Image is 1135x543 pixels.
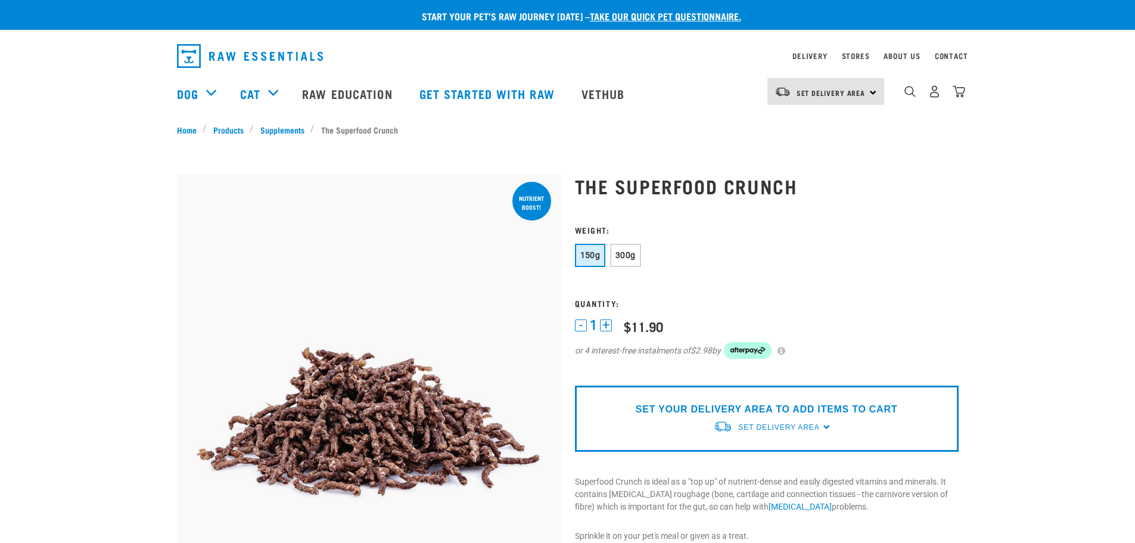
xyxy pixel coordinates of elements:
span: 1 [590,319,597,331]
h1: The Superfood Crunch [575,175,959,197]
button: 150g [575,244,606,267]
div: or 4 interest-free instalments of by [575,342,959,359]
p: SET YOUR DELIVERY AREA TO ADD ITEMS TO CART [636,402,897,417]
button: - [575,319,587,331]
nav: dropdown navigation [167,39,968,73]
img: van-moving.png [775,86,791,97]
button: + [600,319,612,331]
img: home-icon@2x.png [953,85,965,98]
a: Dog [177,85,198,103]
h3: Quantity: [575,299,959,308]
a: Raw Education [290,70,407,117]
span: $2.98 [691,345,712,357]
a: take our quick pet questionnaire. [590,13,741,18]
p: Sprinkle it on your pet's meal or given as a treat. [575,530,959,542]
a: Contact [935,54,968,58]
span: 150g [580,250,601,260]
img: Raw Essentials Logo [177,44,323,68]
span: 300g [615,250,636,260]
img: user.png [928,85,941,98]
img: van-moving.png [713,420,732,433]
span: Set Delivery Area [797,91,866,95]
a: Stores [842,54,870,58]
a: Products [207,123,250,136]
h3: Weight: [575,225,959,234]
a: Cat [240,85,260,103]
a: Supplements [254,123,310,136]
nav: breadcrumbs [177,123,959,136]
button: 300g [610,244,641,267]
a: About Us [884,54,920,58]
span: Set Delivery Area [738,423,819,432]
div: $11.90 [624,319,663,334]
a: Get started with Raw [408,70,570,117]
a: Vethub [570,70,640,117]
p: Superfood Crunch is ideal as a "top up" of nutrient-dense and easily digested vitamins and minera... [575,476,959,513]
img: Afterpay [724,342,772,359]
a: Home [177,123,203,136]
a: Delivery [792,54,827,58]
a: [MEDICAL_DATA] [769,502,832,511]
img: home-icon-1@2x.png [904,86,916,97]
